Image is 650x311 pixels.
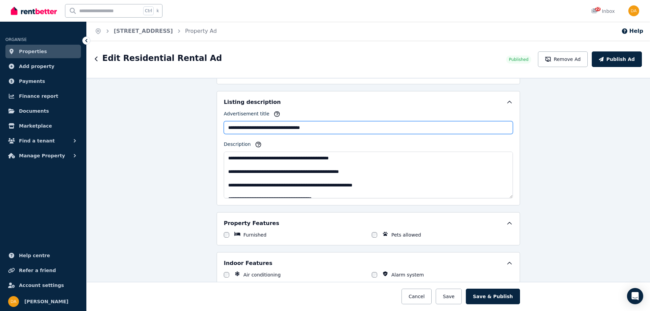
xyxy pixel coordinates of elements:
a: [STREET_ADDRESS] [114,28,173,34]
span: Properties [19,47,47,55]
span: Finance report [19,92,58,100]
img: Drew Andrea [628,5,639,16]
button: Publish Ad [592,51,642,67]
a: Account settings [5,279,81,292]
h1: Edit Residential Rental Ad [102,53,222,64]
span: Refer a friend [19,266,56,274]
h5: Property Features [224,219,279,227]
a: Marketplace [5,119,81,133]
span: k [156,8,159,14]
img: RentBetter [11,6,57,16]
span: Manage Property [19,152,65,160]
span: Find a tenant [19,137,55,145]
button: Save [436,289,461,304]
span: 22 [595,7,601,11]
a: Properties [5,45,81,58]
a: Property Ad [185,28,217,34]
label: Air conditioning [243,271,281,278]
button: Manage Property [5,149,81,162]
span: Ctrl [143,6,154,15]
label: Furnished [243,231,266,238]
h5: Indoor Features [224,259,272,267]
a: Payments [5,74,81,88]
button: Save & Publish [466,289,520,304]
span: Published [509,57,528,62]
button: Cancel [402,289,432,304]
button: Remove Ad [538,51,588,67]
label: Description [224,141,251,150]
span: Payments [19,77,45,85]
label: Advertisement title [224,110,269,120]
label: Pets allowed [391,231,421,238]
span: ORGANISE [5,37,27,42]
img: Drew Andrea [8,296,19,307]
span: [PERSON_NAME] [24,297,68,306]
button: Help [621,27,643,35]
h5: Listing description [224,98,281,106]
a: Refer a friend [5,264,81,277]
span: Marketplace [19,122,52,130]
span: Help centre [19,251,50,260]
div: Inbox [591,8,615,15]
nav: Breadcrumb [87,22,225,41]
a: Add property [5,60,81,73]
a: Finance report [5,89,81,103]
span: Add property [19,62,55,70]
span: Documents [19,107,49,115]
a: Documents [5,104,81,118]
label: Alarm system [391,271,424,278]
div: Open Intercom Messenger [627,288,643,304]
span: Account settings [19,281,64,289]
a: Help centre [5,249,81,262]
button: Find a tenant [5,134,81,148]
